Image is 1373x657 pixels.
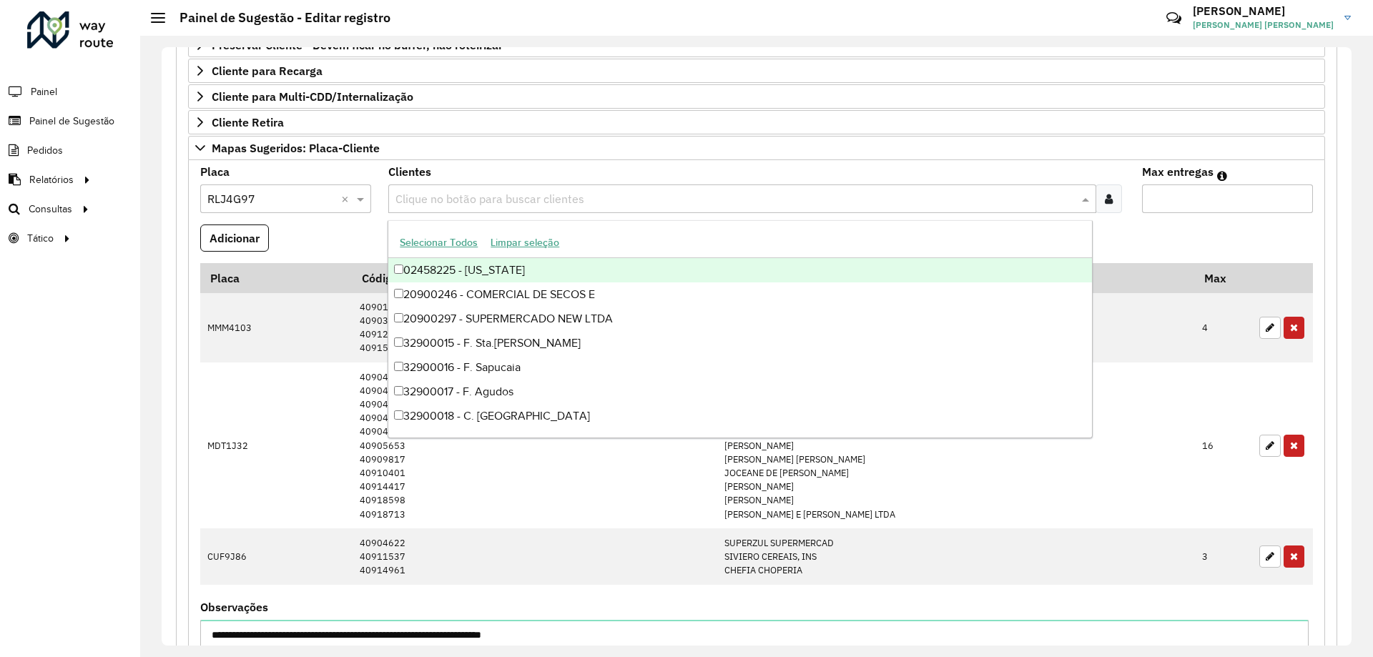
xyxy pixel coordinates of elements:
[388,331,1091,355] div: 32900015 - F. Sta.[PERSON_NAME]
[388,404,1091,428] div: 32900018 - C. [GEOGRAPHIC_DATA]
[1195,263,1252,293] th: Max
[388,282,1091,307] div: 20900246 - COMERCIAL DE SECOS E
[27,143,63,158] span: Pedidos
[1158,3,1189,34] a: Contato Rápido
[212,117,284,128] span: Cliente Retira
[341,190,353,207] span: Clear all
[1142,163,1214,180] label: Max entregas
[388,355,1091,380] div: 32900016 - F. Sapucaia
[27,231,54,246] span: Tático
[29,202,72,217] span: Consultas
[188,110,1325,134] a: Cliente Retira
[388,258,1091,282] div: 02458225 - [US_STATE]
[388,220,1092,438] ng-dropdown-panel: Options list
[31,84,57,99] span: Painel
[212,39,503,51] span: Preservar Cliente - Devem ficar no buffer, não roteirizar
[393,232,484,254] button: Selecionar Todos
[352,528,717,585] td: 40904622 40911537 40914961
[1195,528,1252,585] td: 3
[388,307,1091,331] div: 20900297 - SUPERMERCADO NEW LTDA
[352,293,717,362] td: 40901208 40903449 40912467 40915403
[29,114,114,129] span: Painel de Sugestão
[484,232,566,254] button: Limpar seleção
[200,528,352,585] td: CUF9J86
[200,293,352,362] td: MMM4103
[188,136,1325,160] a: Mapas Sugeridos: Placa-Cliente
[1195,293,1252,362] td: 4
[1193,4,1334,18] h3: [PERSON_NAME]
[200,224,269,252] button: Adicionar
[388,163,431,180] label: Clientes
[352,263,717,293] th: Código Cliente
[352,362,717,528] td: 40904518 40904623 40904660 40904774 40904976 40905653 40909817 40910401 40914417 40918598 40918713
[200,263,352,293] th: Placa
[212,91,413,102] span: Cliente para Multi-CDD/Internalização
[200,362,352,528] td: MDT1J32
[717,528,1194,585] td: SUPERZUL SUPERMERCAD SIVIERO CEREAIS, INS CHEFIA CHOPERIA
[200,163,230,180] label: Placa
[29,172,74,187] span: Relatórios
[212,65,323,76] span: Cliente para Recarga
[717,362,1194,528] td: AGUSTINHO MIOTO [PERSON_NAME] [PERSON_NAME] e CI [PERSON_NAME] [PERSON_NAME] CARPES M CLUBE CULTU...
[188,59,1325,83] a: Cliente para Recarga
[165,10,390,26] h2: Painel de Sugestão - Editar registro
[200,598,268,616] label: Observações
[188,84,1325,109] a: Cliente para Multi-CDD/Internalização
[388,380,1091,404] div: 32900017 - F. Agudos
[1193,19,1334,31] span: [PERSON_NAME] [PERSON_NAME]
[1195,362,1252,528] td: 16
[388,428,1091,453] div: 32900024 - F. [GEOGRAPHIC_DATA]
[1217,170,1227,182] em: Máximo de clientes que serão colocados na mesma rota com os clientes informados
[212,142,380,154] span: Mapas Sugeridos: Placa-Cliente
